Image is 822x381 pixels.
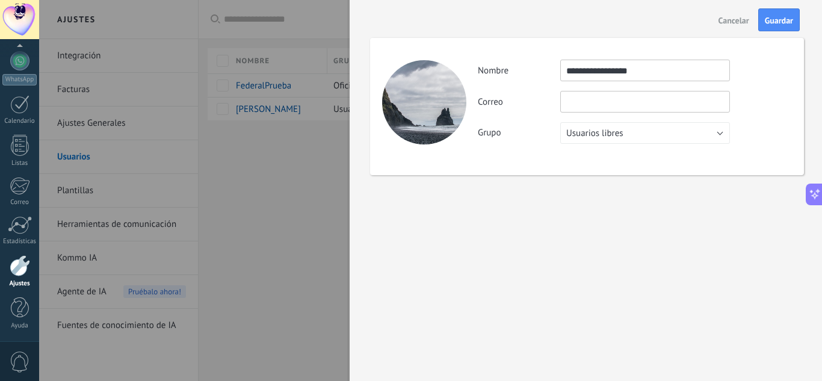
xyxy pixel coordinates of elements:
div: Estadísticas [2,238,37,246]
label: Nombre [478,65,560,76]
button: Guardar [758,8,800,31]
div: Listas [2,160,37,167]
div: Correo [2,199,37,206]
div: Calendario [2,117,37,125]
span: Guardar [765,16,793,25]
span: Usuarios libres [566,128,623,139]
label: Correo [478,96,560,108]
div: Ajustes [2,280,37,288]
div: Ayuda [2,322,37,330]
button: Cancelar [714,10,754,29]
span: Cancelar [718,16,749,25]
label: Grupo [478,127,560,138]
button: Usuarios libres [560,122,730,144]
div: WhatsApp [2,74,37,85]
